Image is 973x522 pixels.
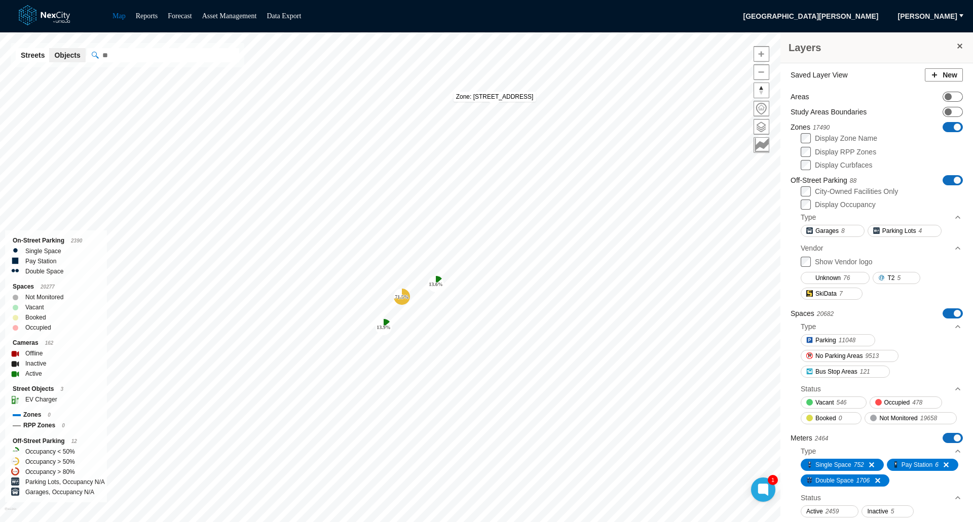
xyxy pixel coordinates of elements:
button: Active2459 [801,505,858,517]
span: Double Space [815,475,853,486]
span: Occupied [884,397,910,408]
div: RPP Zones [13,420,99,431]
div: Map marker [428,276,444,292]
div: Status [801,381,962,396]
div: Status [801,384,821,394]
tspan: 71.5 % [395,294,409,300]
label: Zones [791,122,830,133]
a: Asset Management [202,12,257,20]
div: Type [801,210,962,225]
a: Map [113,12,126,20]
div: Type [801,446,816,456]
h3: Layers [789,41,955,55]
span: 478 [912,397,922,408]
div: 1 [768,475,778,485]
label: Spaces [791,308,834,319]
span: No Parking Areas [815,351,863,361]
span: [GEOGRAPHIC_DATA][PERSON_NAME] [736,8,885,24]
span: 20277 [41,284,55,290]
span: 88 [850,177,856,184]
label: Active [25,369,42,379]
span: T2 [887,273,894,283]
label: Pay Station [25,256,56,266]
span: SkiData [815,289,837,299]
span: 20682 [817,310,834,317]
span: Zoom out [754,65,769,79]
span: Parking Lots [882,226,916,236]
button: Garages8 [801,225,865,237]
span: 3 [60,386,63,392]
div: Status [801,493,821,503]
span: Zoom in [754,47,769,61]
label: Off-Street Parking [791,175,856,186]
span: 546 [836,397,846,408]
span: 76 [843,273,850,283]
div: Street Objects [13,384,99,394]
tspan: 13.6 % [429,282,443,287]
span: 2390 [71,238,82,244]
button: Streets [16,48,50,62]
div: Status [801,490,962,505]
label: Occupancy > 50% [25,457,75,467]
button: Vacant546 [801,396,867,409]
label: Display RPP Zones [815,148,876,156]
button: SkiData7 [801,288,863,300]
label: City-Owned Facilities Only [815,187,898,195]
button: New [925,68,963,82]
span: 7 [839,289,843,299]
label: Offline [25,348,43,358]
button: Key metrics [754,137,769,153]
button: Parking11048 [801,334,875,346]
label: Single Space [25,246,61,256]
div: Type [801,322,816,332]
a: Data Export [267,12,301,20]
label: Occupancy < 50% [25,447,75,457]
a: Forecast [168,12,192,20]
button: Bus Stop Areas121 [801,366,890,378]
span: Streets [21,50,45,60]
label: Garages, Occupancy N/A [25,487,94,497]
button: Layers management [754,119,769,135]
button: No Parking Areas9513 [801,350,899,362]
label: EV Charger [25,394,57,405]
div: Map marker [394,289,410,305]
span: 5 [897,273,901,283]
button: Home [754,101,769,116]
button: Occupied478 [870,396,943,409]
div: Spaces [13,282,99,292]
button: Objects [49,48,85,62]
label: Double Space [25,266,63,276]
button: Pay Station6 [887,459,958,471]
span: Parking [815,335,836,345]
span: Inactive [867,506,888,516]
span: 5 [891,506,894,516]
span: Unknown [815,273,841,283]
span: Vacant [815,397,834,408]
button: [PERSON_NAME] [891,8,964,24]
label: Display Occupancy [815,200,876,209]
div: Cameras [13,338,99,348]
button: Reset bearing to north [754,83,769,98]
button: Booked0 [801,412,862,424]
div: Off-Street Parking [13,436,99,447]
span: Bus Stop Areas [815,367,857,377]
a: Mapbox homepage [5,507,16,519]
label: Occupied [25,323,51,333]
button: Parking Lots4 [868,225,942,237]
span: 2459 [826,506,839,516]
span: Objects [54,50,80,60]
span: 1706 [856,475,870,486]
div: Type [801,212,816,222]
button: Zoom out [754,64,769,80]
span: 0 [48,412,51,418]
button: Double Space1706 [801,474,889,487]
span: 2464 [815,435,829,442]
label: Show Vendor logo [815,258,873,266]
button: Single Space752 [801,459,884,471]
span: Pay Station [902,460,932,470]
span: [PERSON_NAME] [898,11,957,21]
span: 162 [45,340,54,346]
span: Reset bearing to north [754,83,769,98]
label: Meters [791,433,829,444]
div: On-Street Parking [13,235,99,246]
